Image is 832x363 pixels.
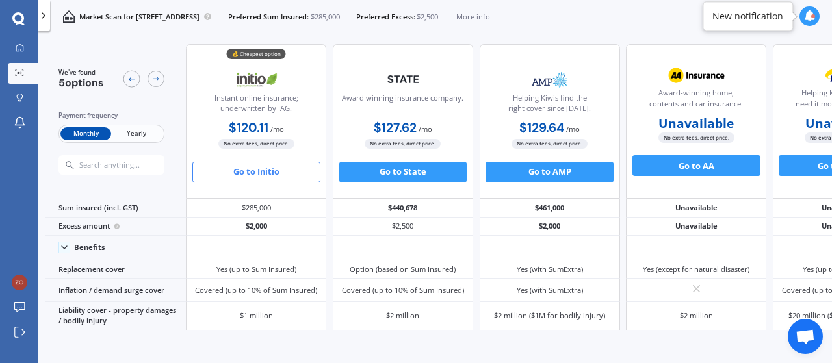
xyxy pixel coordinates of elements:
div: Benefits [74,243,105,252]
div: Award winning insurance company. [342,93,463,119]
div: $2 million ($1M for bodily injury) [494,310,605,321]
img: af1837463f06425548be9364617c8040 [12,275,27,290]
span: / mo [270,124,284,134]
div: Excess amount [45,218,186,236]
div: Inflation / demand surge cover [45,279,186,301]
button: Go to Initio [192,162,320,182]
button: Go to State [339,162,467,182]
span: Preferred Excess: [356,12,415,22]
div: Unavailable [626,199,766,217]
p: Market Scan for [STREET_ADDRESS] [79,12,200,22]
div: $2 million [386,310,419,321]
span: $285,000 [311,12,340,22]
span: Preferred Sum Insured: [228,12,309,22]
input: Search anything... [78,160,185,169]
div: New notification [712,10,783,23]
b: $127.62 [374,119,417,136]
div: Award-winning home, contents and car insurance. [635,88,757,114]
b: Unavailable [658,118,734,129]
img: State-text-1.webp [369,67,437,92]
div: 💰 Cheapest option [227,49,286,59]
button: Go to AA [632,155,760,176]
span: $2,500 [417,12,438,22]
img: Initio.webp [222,67,291,93]
span: More info [456,12,490,22]
div: Covered (up to 10% of Sum Insured) [195,285,317,295]
div: Open chat [788,319,823,354]
img: AA.webp [662,62,731,88]
img: AMP.webp [515,67,584,93]
span: No extra fees, direct price. [658,132,734,142]
div: $2 million [680,310,713,321]
span: No extra fees, direct price. [218,139,294,149]
div: Yes (up to Sum Insured) [216,264,296,275]
div: Yes (with SumExtra) [517,264,583,275]
span: Monthly [60,127,111,141]
b: $120.11 [229,119,268,136]
div: Option (based on Sum Insured) [350,264,456,275]
div: $1 million [240,310,273,321]
span: / mo [566,124,580,134]
div: Yes (except for natural disaster) [643,264,749,275]
img: home-and-contents.b802091223b8502ef2dd.svg [62,10,75,23]
div: $2,000 [480,218,620,236]
div: Yes (with SumExtra) [517,285,583,295]
div: Unavailable [626,218,766,236]
div: Replacement cover [45,260,186,279]
div: Payment frequency [58,110,164,121]
span: We've found [58,68,104,77]
div: $285,000 [186,199,326,217]
span: No extra fees, direct price. [512,139,588,149]
div: Helping Kiwis find the right cover since [DATE]. [488,93,610,119]
div: Liability cover - property damages / bodily injury [45,302,186,331]
div: $440,678 [333,199,473,217]
button: Go to AMP [486,162,614,182]
b: $129.64 [519,119,564,136]
div: $461,000 [480,199,620,217]
div: Instant online insurance; underwritten by IAG. [195,93,317,119]
div: $2,000 [186,218,326,236]
span: 5 options [58,76,104,90]
div: Covered (up to 10% of Sum Insured) [342,285,464,295]
div: $2,500 [333,218,473,236]
span: Yearly [111,127,162,141]
div: Sum insured (incl. GST) [45,199,186,217]
span: / mo [419,124,432,134]
span: No extra fees, direct price. [365,139,441,149]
